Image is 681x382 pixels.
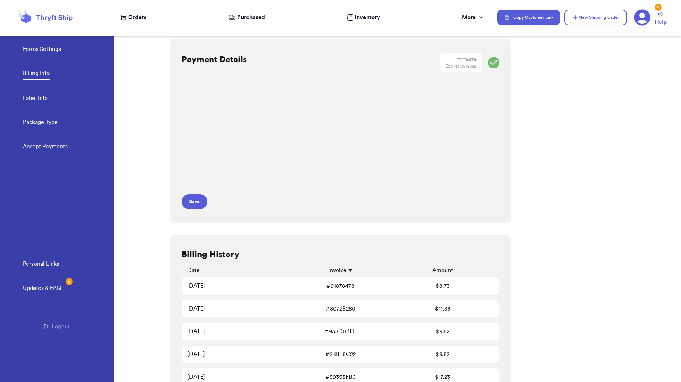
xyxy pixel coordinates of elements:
[325,373,355,381] a: #59353FB6
[180,85,395,189] iframe: Secure payment input frame
[655,12,667,26] a: Help
[355,13,380,22] span: Inventory
[655,18,667,26] span: Help
[23,284,61,292] div: Updates & FAQ
[290,266,392,275] div: Invoice #
[391,350,494,359] div: $ 9.82
[325,350,356,359] a: #2BBE8C22
[23,69,50,80] a: Billing Info
[391,282,494,290] div: $ 8.73
[187,327,290,336] div: [DATE]
[462,13,484,22] div: More
[43,322,70,331] button: Logout
[23,284,61,294] a: Updates & FAQ5
[23,45,61,55] a: Forms Settings
[66,278,73,285] div: 5
[347,13,380,22] a: Inventory
[326,304,355,313] a: #8072B280
[446,63,477,69] div: Expires: 05/2029
[23,94,48,104] a: Label Info
[187,282,290,290] div: [DATE]
[391,266,494,275] div: Amount
[391,304,494,313] div: $ 11.38
[23,118,58,128] a: Package Type
[187,373,290,381] div: [DATE]
[326,282,354,290] a: #91878478
[187,350,290,359] div: [DATE]
[23,260,59,270] a: Personal Links
[391,327,494,336] div: $ 9.82
[128,13,146,22] span: Orders
[23,142,68,152] a: Accept Payments
[237,13,265,22] span: Purchased
[497,10,560,25] button: Copy Customer Link
[187,266,290,275] div: Date
[121,13,146,22] a: Orders
[182,194,207,209] button: Save
[391,373,494,381] div: $ 17.23
[228,13,265,22] a: Purchased
[634,9,650,26] a: 5
[182,249,239,260] h2: Billing History
[564,10,627,25] button: New Shipping Order
[655,4,662,11] div: 5
[187,304,290,313] div: [DATE]
[182,54,247,65] h2: Payment Details
[324,327,356,336] a: #933D0BFF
